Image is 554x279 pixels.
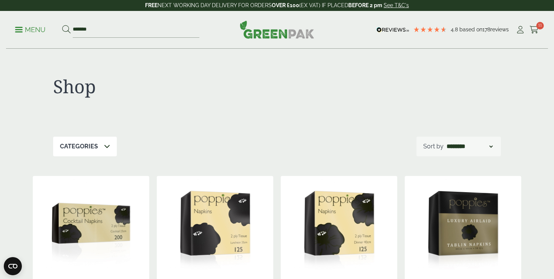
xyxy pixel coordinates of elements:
img: REVIEWS.io [376,27,409,32]
i: Cart [530,26,539,34]
div: 4.78 Stars [413,26,447,33]
select: Shop order [445,142,494,151]
i: My Account [516,26,525,34]
strong: FREE [145,2,158,8]
span: 4.8 [451,26,459,32]
h1: Shop [53,76,277,97]
p: Categories [60,142,98,151]
img: 40cm 2 Ply Black Napkin [281,176,397,270]
img: 24cm 2 Ply Cocktail Black Napkin [33,176,149,270]
img: 40cm Airlaid Black Napkin [405,176,521,270]
span: 178 [482,26,490,32]
p: Menu [15,25,46,34]
a: See T&C's [384,2,409,8]
span: 11 [536,22,544,29]
span: Based on [459,26,482,32]
p: Sort by [423,142,444,151]
strong: BEFORE 2 pm [348,2,382,8]
img: 33cm 2 Ply Black Napkin [157,176,273,270]
a: 11 [530,24,539,35]
a: Menu [15,25,46,33]
button: Open CMP widget [4,257,22,275]
span: reviews [490,26,509,32]
strong: OVER £100 [272,2,299,8]
img: GreenPak Supplies [240,20,314,39]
